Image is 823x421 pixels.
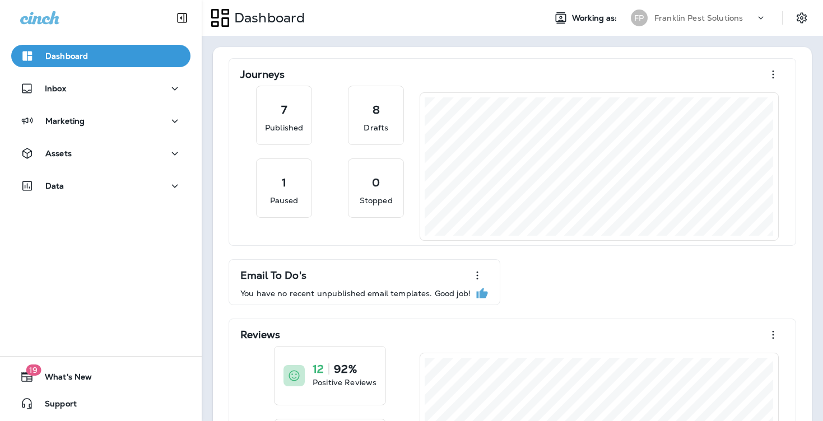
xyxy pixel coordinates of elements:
p: You have no recent unpublished email templates. Good job! [240,289,471,298]
p: Data [45,181,64,190]
p: Dashboard [230,10,305,26]
p: 12 [313,363,324,375]
button: 19What's New [11,366,190,388]
p: 0 [372,177,380,188]
p: Dashboard [45,52,88,60]
button: Settings [792,8,812,28]
span: Working as: [572,13,620,23]
p: Positive Reviews [313,377,376,388]
span: What's New [34,372,92,386]
p: Paused [270,195,299,206]
p: Email To Do's [240,270,306,281]
p: Published [265,122,303,133]
p: Journeys [240,69,285,80]
p: Drafts [364,122,388,133]
div: FP [631,10,648,26]
p: Stopped [360,195,393,206]
span: Support [34,399,77,413]
p: Franklin Pest Solutions [654,13,743,22]
p: 7 [281,104,287,115]
button: Collapse Sidebar [166,7,198,29]
button: Data [11,175,190,197]
button: Marketing [11,110,190,132]
p: Inbox [45,84,66,93]
p: 92% [334,363,356,375]
p: 8 [373,104,380,115]
button: Dashboard [11,45,190,67]
p: Assets [45,149,72,158]
button: Assets [11,142,190,165]
span: 19 [26,364,41,376]
button: Inbox [11,77,190,100]
p: Reviews [240,329,280,340]
p: Marketing [45,116,85,125]
button: Support [11,392,190,415]
p: 1 [282,177,286,188]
